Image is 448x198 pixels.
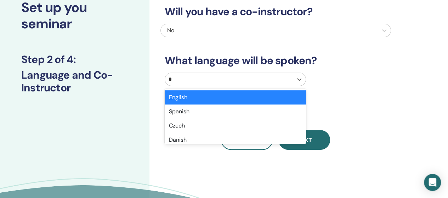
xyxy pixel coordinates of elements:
[21,53,128,66] h3: Step 2 of 4 :
[165,104,306,119] div: Spanish
[167,27,174,34] span: No
[165,90,306,104] div: English
[165,119,306,133] div: Czech
[165,133,306,147] div: Danish
[424,174,441,191] div: Open Intercom Messenger
[21,69,128,94] h3: Language and Co-Instructor
[160,54,391,67] h3: What language will be spoken?
[160,5,391,18] h3: Will you have a co-instructor?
